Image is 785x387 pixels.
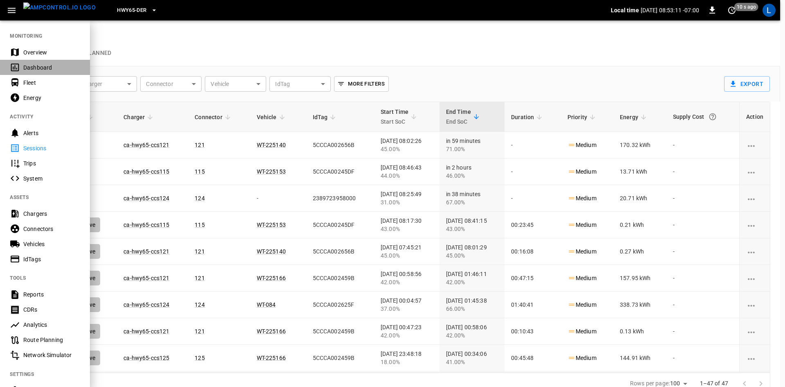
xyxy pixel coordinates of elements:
div: IdTags [23,255,80,263]
div: Network Simulator [23,351,80,359]
div: Vehicles [23,240,80,248]
div: Sessions [23,144,80,152]
div: System [23,174,80,183]
div: Analytics [23,321,80,329]
div: Chargers [23,210,80,218]
div: Fleet [23,79,80,87]
p: [DATE] 08:53:11 -07:00 [641,6,699,14]
div: Energy [23,94,80,102]
span: 10 s ago [734,3,758,11]
div: Trips [23,159,80,167]
div: CDRs [23,306,80,314]
img: ampcontrol.io logo [23,2,96,13]
div: Connectors [23,225,80,233]
div: Overview [23,48,80,57]
button: set refresh interval [725,4,738,17]
div: Route Planning [23,336,80,344]
span: HWY65-DER [117,6,146,15]
div: Dashboard [23,63,80,72]
div: profile-icon [763,4,776,17]
div: Alerts [23,129,80,137]
p: Local time [611,6,639,14]
div: Reports [23,290,80,299]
